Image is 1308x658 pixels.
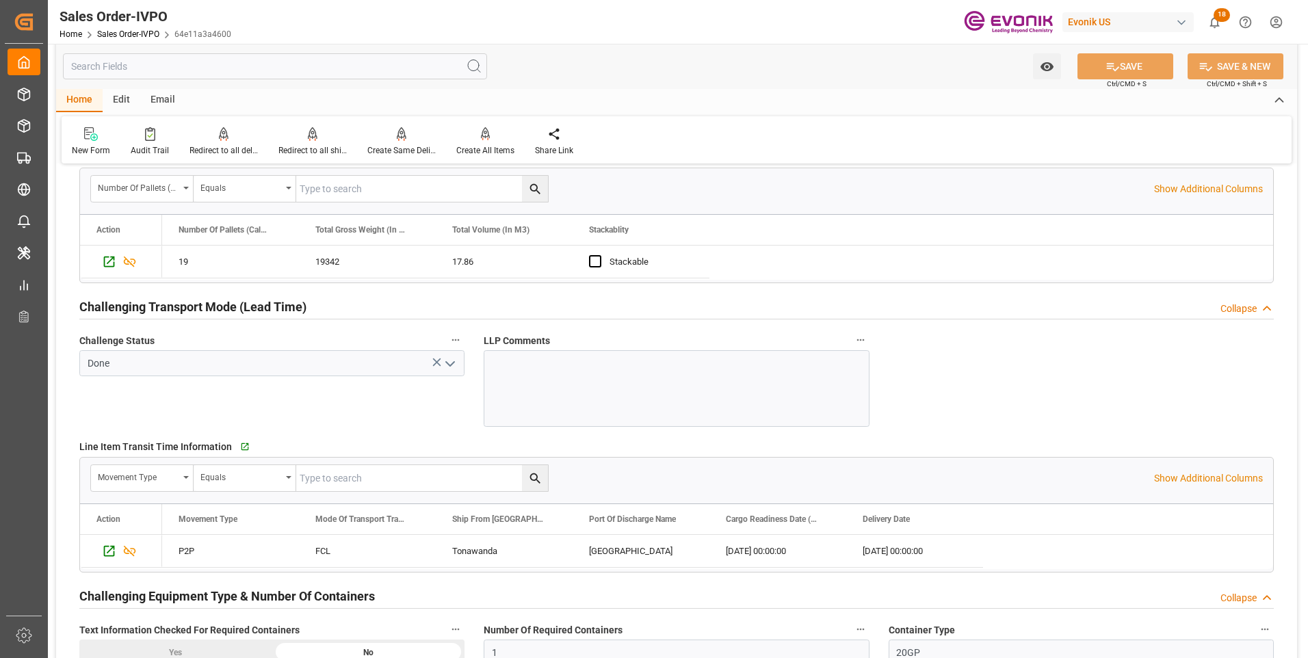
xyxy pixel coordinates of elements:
a: Home [60,29,82,39]
h2: Challenging Equipment Type & Number Of Containers [79,587,375,605]
div: Collapse [1220,591,1257,605]
div: Press SPACE to select this row. [80,246,162,278]
button: open menu [91,176,194,202]
span: Ship From [GEOGRAPHIC_DATA] [452,514,544,524]
h2: Challenging Transport Mode (Lead Time) [79,298,306,316]
div: Evonik US [1062,12,1194,32]
span: Line Item Transit Time Information [79,440,232,454]
div: Stackable [610,246,693,278]
button: Number Of Required Containers [852,620,869,638]
span: Number Of Pallets (Calculated) [179,225,270,235]
button: open menu [91,465,194,491]
button: show 18 new notifications [1199,7,1230,38]
button: SAVE & NEW [1188,53,1283,79]
span: Container Type [889,623,955,637]
div: FCL [299,535,436,567]
div: [DATE] 00:00:00 [846,535,983,567]
div: New Form [72,144,110,157]
span: Ctrl/CMD + Shift + S [1207,79,1267,89]
div: Equals [200,468,281,484]
span: Cargo Readiness Date (Shipping Date) [726,514,817,524]
input: Type to search [296,465,548,491]
button: open menu [194,465,296,491]
div: Action [96,225,120,235]
div: Number Of Pallets (Calculated) [98,179,179,194]
div: 19342 [299,246,436,278]
span: Text Information Checked For Required Containers [79,623,300,637]
div: P2P [162,535,299,567]
div: Redirect to all shipments [278,144,347,157]
span: Port Of Discharge Name [589,514,676,524]
span: Mode Of Transport Translation [315,514,407,524]
button: SAVE [1077,53,1173,79]
div: Edit [103,89,140,112]
button: LLP Comments [852,331,869,349]
div: Audit Trail [131,144,169,157]
p: Show Additional Columns [1154,471,1263,486]
div: Create Same Delivery Date [367,144,436,157]
div: Tonawanda [436,535,573,567]
div: Movement Type [98,468,179,484]
div: Redirect to all deliveries [189,144,258,157]
div: Create All Items [456,144,514,157]
span: 18 [1214,8,1230,22]
span: Movement Type [179,514,237,524]
p: Show Additional Columns [1154,182,1263,196]
div: Email [140,89,185,112]
div: Home [56,89,103,112]
span: LLP Comments [484,334,550,348]
button: Container Type [1256,620,1274,638]
div: Action [96,514,120,524]
span: Challenge Status [79,334,155,348]
button: Text Information Checked For Required Containers [447,620,465,638]
div: [GEOGRAPHIC_DATA] [573,535,709,567]
button: Evonik US [1062,9,1199,35]
input: Search Fields [63,53,487,79]
button: Challenge Status [447,331,465,349]
span: Delivery Date [863,514,910,524]
input: Type to search [296,176,548,202]
span: Ctrl/CMD + S [1107,79,1147,89]
div: Press SPACE to select this row. [162,246,709,278]
button: search button [522,176,548,202]
div: Press SPACE to select this row. [162,535,983,568]
div: Press SPACE to select this row. [80,535,162,568]
div: Sales Order-IVPO [60,6,231,27]
img: Evonik-brand-mark-Deep-Purple-RGB.jpeg_1700498283.jpeg [964,10,1053,34]
button: open menu [1033,53,1061,79]
div: 17.86 [436,246,573,278]
div: [DATE] 00:00:00 [709,535,846,567]
button: Help Center [1230,7,1261,38]
span: Stackablity [589,225,629,235]
div: Share Link [535,144,573,157]
button: open menu [439,353,460,374]
div: Equals [200,179,281,194]
button: open menu [194,176,296,202]
span: Total Gross Weight (In KG) [315,225,407,235]
div: Collapse [1220,302,1257,316]
div: 19 [162,246,299,278]
a: Sales Order-IVPO [97,29,159,39]
span: Total Volume (In M3) [452,225,529,235]
span: Number Of Required Containers [484,623,623,637]
button: search button [522,465,548,491]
